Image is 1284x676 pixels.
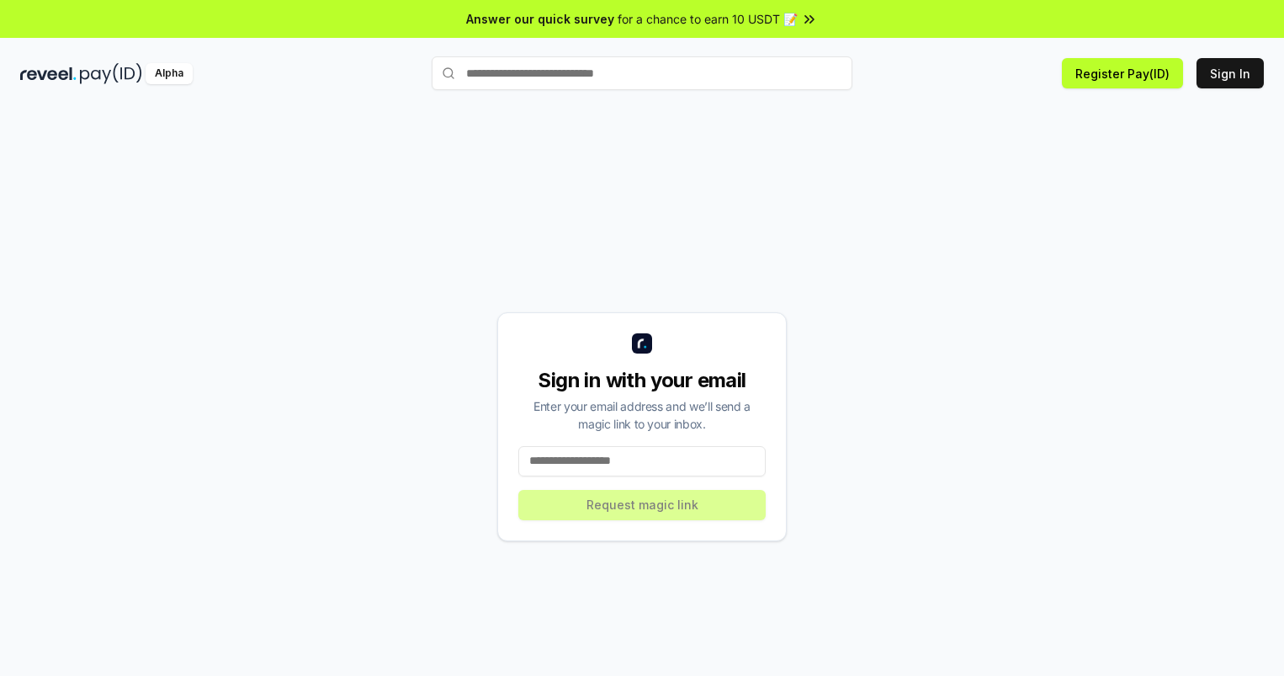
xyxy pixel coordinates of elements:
button: Sign In [1196,58,1264,88]
img: logo_small [632,333,652,354]
div: Enter your email address and we’ll send a magic link to your inbox. [518,397,766,433]
span: Answer our quick survey [466,10,614,28]
img: reveel_dark [20,63,77,84]
div: Sign in with your email [518,367,766,394]
span: for a chance to earn 10 USDT 📝 [618,10,798,28]
img: pay_id [80,63,142,84]
button: Register Pay(ID) [1062,58,1183,88]
div: Alpha [146,63,193,84]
